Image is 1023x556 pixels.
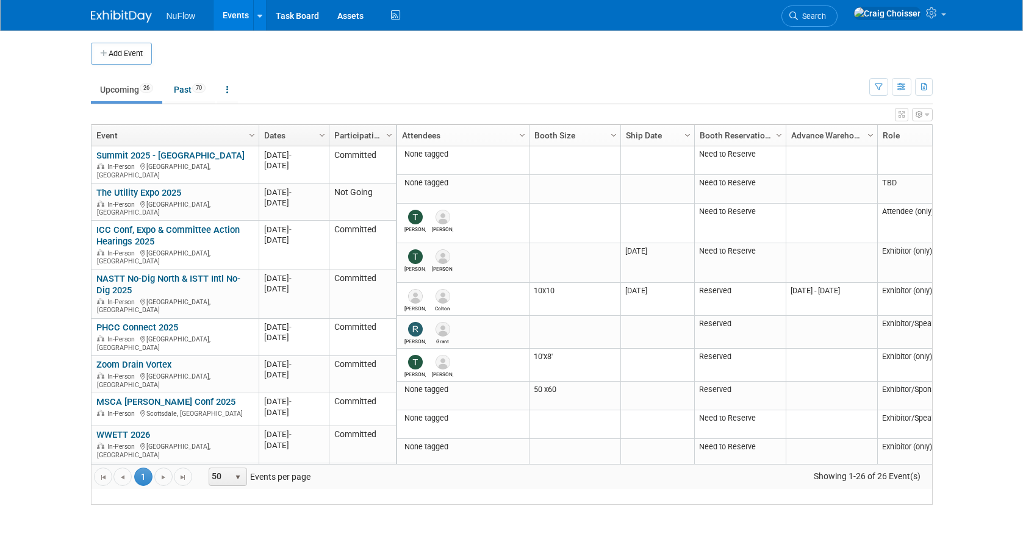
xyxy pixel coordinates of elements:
span: - [289,360,292,369]
span: Go to the previous page [118,472,127,482]
img: In-Person Event [97,249,104,255]
td: Need to Reserve [694,204,786,243]
div: [DATE] [264,440,323,451]
a: Column Settings [864,125,877,143]
span: In-Person [107,335,138,343]
td: Need to Reserve [694,243,786,283]
div: [DATE] [264,235,323,245]
div: [GEOGRAPHIC_DATA], [GEOGRAPHIC_DATA] [96,199,253,217]
td: Exhibitor (only) [877,349,949,382]
td: Reserved [694,382,786,410]
img: Tom Bowman [408,249,423,264]
a: Upcoming26 [91,78,162,101]
td: Committed [329,426,396,463]
span: Column Settings [774,130,784,140]
a: Past70 [165,78,215,101]
span: Column Settings [517,130,527,140]
img: Craig Choisser [853,7,921,20]
span: select [233,472,243,482]
a: Booth Reservation Status [700,125,778,146]
img: In-Person Event [97,372,104,379]
span: Column Settings [683,130,692,140]
td: Exhibitor/Speaker/Sponsor [877,316,949,349]
img: Colton McKeithen [436,289,450,304]
a: Go to the first page [94,468,112,486]
div: [DATE] [264,359,323,369]
span: In-Person [107,410,138,418]
div: [DATE] [264,198,323,208]
div: [DATE] [264,322,323,332]
a: NASTT No-Dig North & ISTT Intl No-Dig 2025 [96,273,240,296]
a: Column Settings [245,125,259,143]
td: Reserved [694,349,786,382]
a: Column Settings [607,125,620,143]
td: Need to Reserve [694,410,786,439]
td: Not Going [329,184,396,221]
span: In-Person [107,163,138,171]
a: MSCA [PERSON_NAME] Conf 2025 [96,396,235,407]
td: Exhibitor (only) [877,243,949,283]
img: Mike Douglass [408,289,423,304]
div: None tagged [401,442,524,452]
a: Role [883,125,941,146]
span: Go to the first page [98,472,108,482]
div: [DATE] [264,332,323,343]
div: None tagged [401,413,524,423]
td: Need to Reserve [694,146,786,175]
span: 1 [134,468,153,486]
span: - [289,430,292,439]
a: Summit 2025 - [GEOGRAPHIC_DATA] [96,150,245,161]
img: In-Person Event [97,335,104,341]
div: [GEOGRAPHIC_DATA], [GEOGRAPHIC_DATA] [96,441,253,459]
a: PHCC Connect 2025 [96,322,178,333]
a: Dates [264,125,321,146]
div: Tom Bowman [404,264,426,272]
a: Search [781,5,838,27]
div: [GEOGRAPHIC_DATA], [GEOGRAPHIC_DATA] [96,248,253,266]
span: - [289,188,292,197]
span: Column Settings [317,130,327,140]
a: Go to the previous page [113,468,132,486]
img: In-Person Event [97,443,104,449]
a: WWETT 2026 [96,429,150,440]
span: - [289,397,292,406]
td: Need to Reserve [694,175,786,204]
div: Tom Bowman [404,369,426,377]
td: 50 x60 [529,382,620,410]
img: Chris Cheek [436,355,450,369]
a: Attendees [402,125,521,146]
span: - [289,151,292,160]
td: Exhibitor/Speaker [877,410,949,439]
span: In-Person [107,201,138,208]
td: Exhibitor (only) [877,439,949,468]
div: [DATE] [264,224,323,235]
img: In-Person Event [97,410,104,416]
a: Ship Date [626,125,686,146]
a: Booth Size [534,125,612,146]
span: 70 [192,84,206,93]
td: Committed [329,319,396,356]
span: Column Settings [866,130,875,140]
a: Advance Warehouse Dates [791,125,869,146]
span: Showing 1-26 of 26 Event(s) [802,468,931,485]
a: Column Settings [681,125,694,143]
img: Grant Duxbury [436,322,450,337]
td: Reserved [694,316,786,349]
div: Mike Douglass [404,304,426,312]
div: [DATE] [264,396,323,407]
div: None tagged [401,385,524,394]
img: Tom Bowman [408,355,423,369]
a: Column Settings [382,125,396,143]
div: [DATE] [264,273,323,283]
span: Events per page [193,468,323,486]
span: In-Person [107,298,138,306]
td: [DATE] [620,283,694,316]
td: [DATE] [620,243,694,283]
td: Committed [329,393,396,426]
td: Committed [329,146,396,184]
div: [GEOGRAPHIC_DATA], [GEOGRAPHIC_DATA] [96,333,253,352]
span: Go to the next page [159,472,168,482]
span: Column Settings [247,130,257,140]
a: Zoom Drain Vortex [96,359,171,370]
a: Column Settings [515,125,529,143]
